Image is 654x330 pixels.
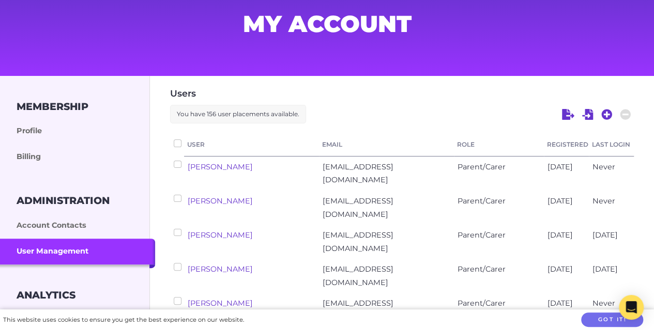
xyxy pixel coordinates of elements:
a: Role [457,139,541,150]
span: [DATE] [547,264,573,274]
span: Never [592,298,615,308]
span: Parent/Carer [458,230,506,240]
a: Add a new user [601,108,613,121]
p: You have 156 user placements available. [170,105,306,123]
div: Open Intercom Messenger [619,295,644,320]
a: Email [322,139,451,150]
a: Import Users [582,108,594,121]
span: Never [592,162,615,171]
div: This website uses cookies to ensure you get the best experience on our website. [3,315,244,325]
a: User [187,139,316,150]
span: Parent/Carer [458,264,506,274]
span: [DATE] [547,196,573,206]
a: [PERSON_NAME] [188,298,253,308]
h3: Analytics [17,289,75,301]
a: Registered [547,139,586,150]
a: [PERSON_NAME] [188,264,253,274]
span: [DATE] [547,298,573,308]
button: Got it! [581,312,643,327]
span: [DATE] [547,230,573,240]
span: [EMAIL_ADDRESS][DOMAIN_NAME] [323,264,393,287]
a: Export Users [562,108,574,121]
h1: My Account [78,13,576,34]
h3: Administration [17,195,110,207]
span: Parent/Carer [458,162,506,171]
h4: Users [170,86,634,101]
a: Last Login [592,139,631,150]
span: Parent/Carer [458,298,506,308]
span: [DATE] [547,162,573,171]
a: [PERSON_NAME] [188,230,253,240]
a: [PERSON_NAME] [188,196,253,206]
span: Never [592,196,615,206]
span: [DATE] [592,230,618,240]
span: Parent/Carer [458,196,506,206]
span: [EMAIL_ADDRESS][DOMAIN_NAME] [323,196,393,219]
span: [EMAIL_ADDRESS][DOMAIN_NAME] [323,162,393,185]
span: [EMAIL_ADDRESS][DOMAIN_NAME] [323,298,393,321]
h3: Membership [17,101,88,113]
a: [PERSON_NAME] [188,162,253,171]
span: [DATE] [592,264,618,274]
span: [EMAIL_ADDRESS][DOMAIN_NAME] [323,230,393,253]
a: Delete selected users [620,108,631,121]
